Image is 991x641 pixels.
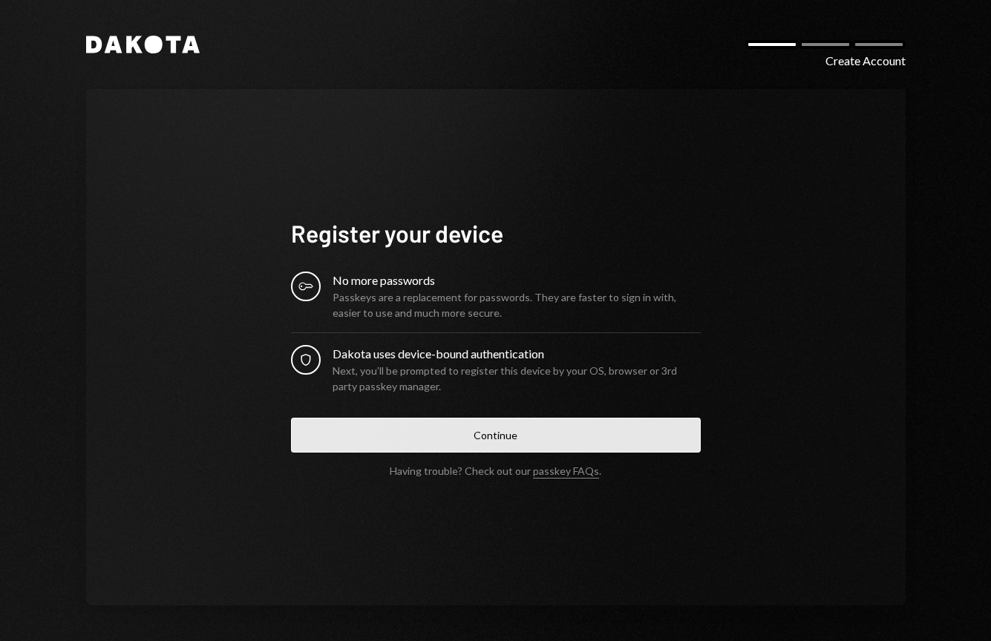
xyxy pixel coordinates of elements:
div: No more passwords [333,272,701,289]
a: passkey FAQs [533,464,599,479]
div: Dakota uses device-bound authentication [333,345,701,363]
h1: Register your device [291,218,701,248]
button: Continue [291,418,701,453]
div: Next, you’ll be prompted to register this device by your OS, browser or 3rd party passkey manager. [333,363,701,394]
div: Passkeys are a replacement for passwords. They are faster to sign in with, easier to use and much... [333,289,701,320]
div: Having trouble? Check out our . [390,464,601,477]
div: Create Account [825,52,906,70]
